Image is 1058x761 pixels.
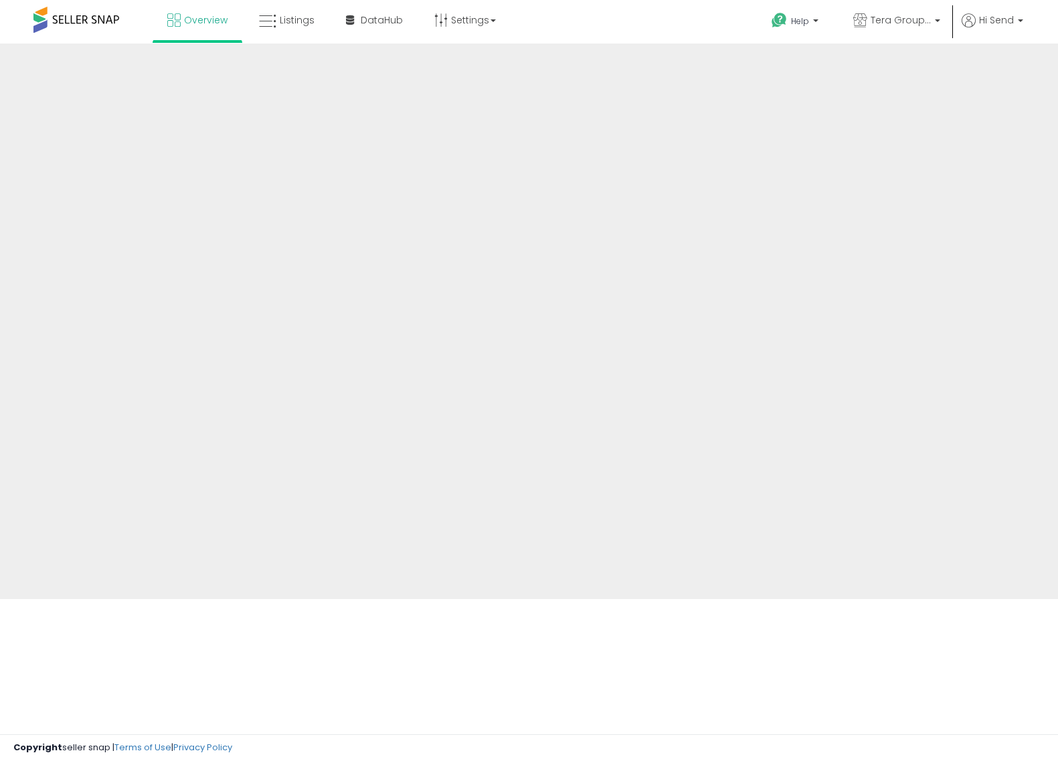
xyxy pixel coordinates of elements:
a: Hi Send [962,13,1023,44]
a: Help [761,2,832,44]
span: Tera Group CA [871,13,931,27]
span: DataHub [361,13,403,27]
span: Overview [184,13,228,27]
i: Get Help [771,12,788,29]
span: Help [791,15,809,27]
span: Hi Send [979,13,1014,27]
span: Listings [280,13,315,27]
